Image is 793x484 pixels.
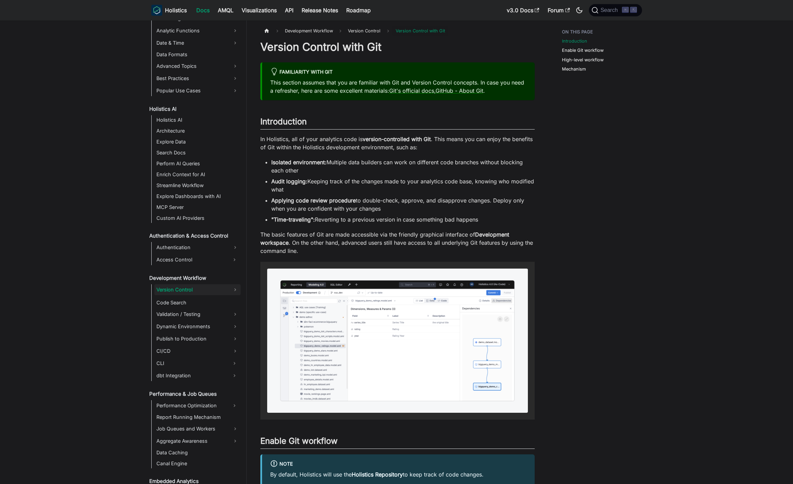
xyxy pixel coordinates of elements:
a: GitHub - About Git [436,87,483,94]
b: Holistics [165,6,187,14]
a: Popular Use Cases [154,85,241,96]
nav: Breadcrumbs [260,26,535,36]
li: Keeping track of the changes made to your analytics code base, knowing who modified what [271,177,535,194]
button: Expand sidebar category 'CLI' [228,358,241,369]
a: Dynamic Environments [154,321,241,332]
a: Streamline Workflow [154,181,241,190]
li: to double-check, approve, and disapprove changes. Deploy only when you are confident with your ch... [271,196,535,213]
button: Search (Command+K) [589,4,642,16]
a: Home page [260,26,273,36]
li: Multiple data builders can work on different code branches without blocking each other [271,158,535,175]
a: Explore Dashboards with AI [154,192,241,201]
a: AMQL [214,5,238,16]
a: Release Notes [298,5,342,16]
li: Reverting to a previous version in case something bad happens [271,215,535,224]
a: Perform AI Queries [154,159,241,168]
strong: Isolated environment: [271,159,326,166]
button: Expand sidebar category 'Access Control' [228,254,241,265]
a: CI/CD [154,346,241,357]
a: dbt Integration [154,370,228,381]
h1: Version Control with Git [260,40,535,54]
a: Enrich Context for AI [154,170,241,179]
a: Access Control [154,254,228,265]
a: Authentication & Access Control [147,231,241,241]
a: Version Control [154,284,241,295]
a: Date & Time [154,37,241,48]
a: Publish to Production [154,333,241,344]
a: Advanced Topics [154,61,241,72]
a: Enable Git workflow [562,47,604,54]
a: Holistics AI [147,104,241,114]
strong: Holistics Repository [352,471,403,478]
a: Data Formats [154,50,241,59]
a: API [281,5,298,16]
a: Development Workflow [147,273,241,283]
a: Code Search [154,298,241,307]
a: Visualizations [238,5,281,16]
div: Note [270,460,527,469]
a: Docs [192,5,214,16]
p: The basic features of Git are made accessible via the friendly graphical interface of . On the ot... [260,230,535,255]
nav: Docs sidebar [144,20,247,484]
strong: Audit logging: [271,178,307,185]
span: Search [598,7,622,13]
button: Switch between dark and light mode (currently dark mode) [574,5,585,16]
a: Search Docs [154,148,241,157]
span: Development Workflow [281,26,336,36]
div: Familiarity with Git [270,68,527,77]
a: Performance Optimization [154,400,228,411]
button: Expand sidebar category 'dbt Integration' [228,370,241,381]
a: Data Caching [154,448,241,457]
a: Performance & Job Queues [147,389,241,399]
a: v3.0 Docs [503,5,544,16]
a: Explore Data [154,137,241,147]
strong: "Time-traveling": [271,216,315,223]
a: Best Practices [154,73,241,84]
p: This section assumes that you are familiar with Git and Version Control concepts. In case you nee... [270,78,527,95]
a: HolisticsHolistics [151,5,187,16]
strong: version-controlled with Git [363,136,431,142]
a: Report Running Mechanism [154,412,241,422]
a: Roadmap [342,5,375,16]
img: Holistics [151,5,162,16]
a: Aggregate Awareness [154,436,241,447]
h2: Enable Git workflow [260,436,535,449]
a: Mechanism [562,66,586,72]
button: Expand sidebar category 'Performance Optimization' [228,400,241,411]
a: Canal Engine [154,459,241,468]
a: MCP Server [154,202,241,212]
span: Version Control with Git [392,26,448,36]
strong: Development workspace [260,231,509,246]
a: Architecture [154,126,241,136]
p: By default, Holistics will use the to keep track of code changes. [270,470,527,479]
a: Custom AI Providers [154,213,241,223]
a: Git's official docs [389,87,434,94]
a: Job Queues and Workers [154,423,241,434]
a: CLI [154,358,228,369]
kbd: K [630,7,637,13]
a: Holistics AI [154,115,241,125]
a: Introduction [562,38,587,44]
a: Validation / Testing [154,309,241,320]
a: High-level workflow [562,57,604,63]
a: Forum [544,5,574,16]
p: In Holistics, all of your analytics code is . This means you can enjoy the benefits of Git within... [260,135,535,151]
h2: Introduction [260,117,535,130]
kbd: ⌘ [622,7,629,13]
span: Version Control [345,26,384,36]
a: Authentication [154,242,241,253]
a: Analytic Functions [154,25,241,36]
strong: Applying code review procedure [271,197,356,204]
